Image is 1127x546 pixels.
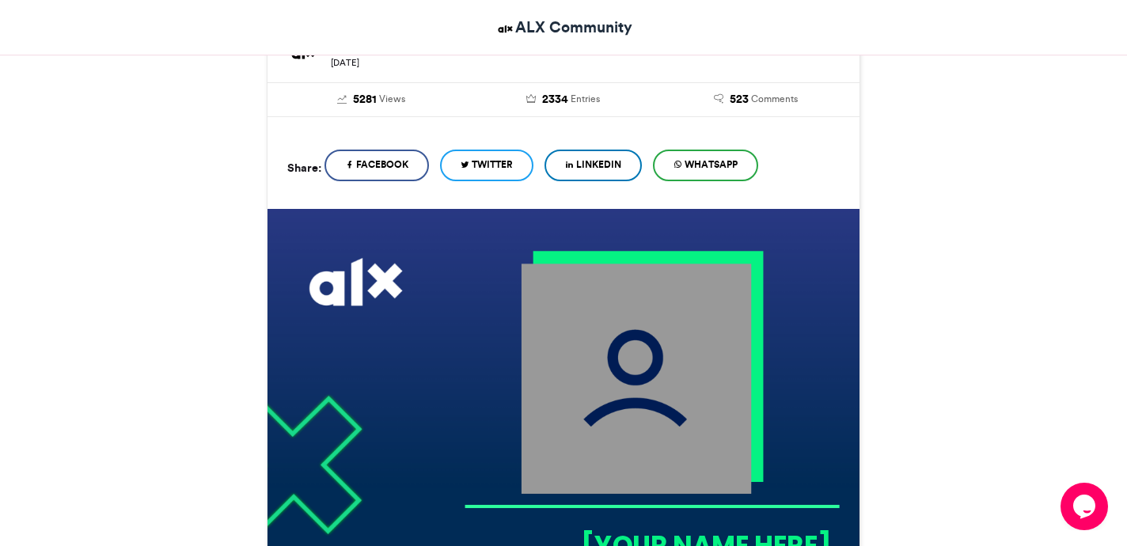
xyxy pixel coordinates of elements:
span: 5281 [353,91,377,108]
small: [DATE] [331,57,359,68]
span: 2334 [542,91,568,108]
a: Facebook [324,150,429,181]
img: user_filled.png [522,264,752,494]
a: WhatsApp [653,150,758,181]
a: Twitter [440,150,533,181]
span: Twitter [472,157,513,172]
img: ALX Community [495,19,515,39]
span: LinkedIn [576,157,621,172]
h5: Share: [287,157,321,178]
span: WhatsApp [685,157,738,172]
span: Facebook [356,157,408,172]
a: LinkedIn [545,150,642,181]
span: 523 [730,91,749,108]
a: 2334 Entries [480,91,648,108]
a: 5281 Views [287,91,456,108]
a: 523 Comments [671,91,840,108]
span: Comments [751,92,798,106]
span: Views [379,92,405,106]
iframe: chat widget [1061,483,1111,530]
span: Entries [571,92,600,106]
a: ALX Community [495,16,632,39]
